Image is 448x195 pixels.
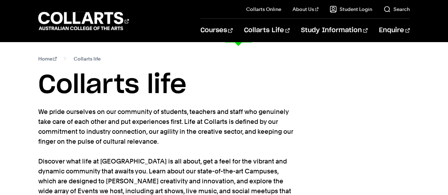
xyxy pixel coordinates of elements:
[38,11,129,31] div: Go to homepage
[38,69,410,101] h1: Collarts life
[244,19,290,42] a: Collarts Life
[301,19,368,42] a: Study Information
[38,54,57,64] a: Home
[200,19,233,42] a: Courses
[293,6,319,13] a: About Us
[379,19,410,42] a: Enquire
[74,54,101,64] span: Collarts life
[330,6,372,13] a: Student Login
[384,6,410,13] a: Search
[246,6,281,13] a: Collarts Online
